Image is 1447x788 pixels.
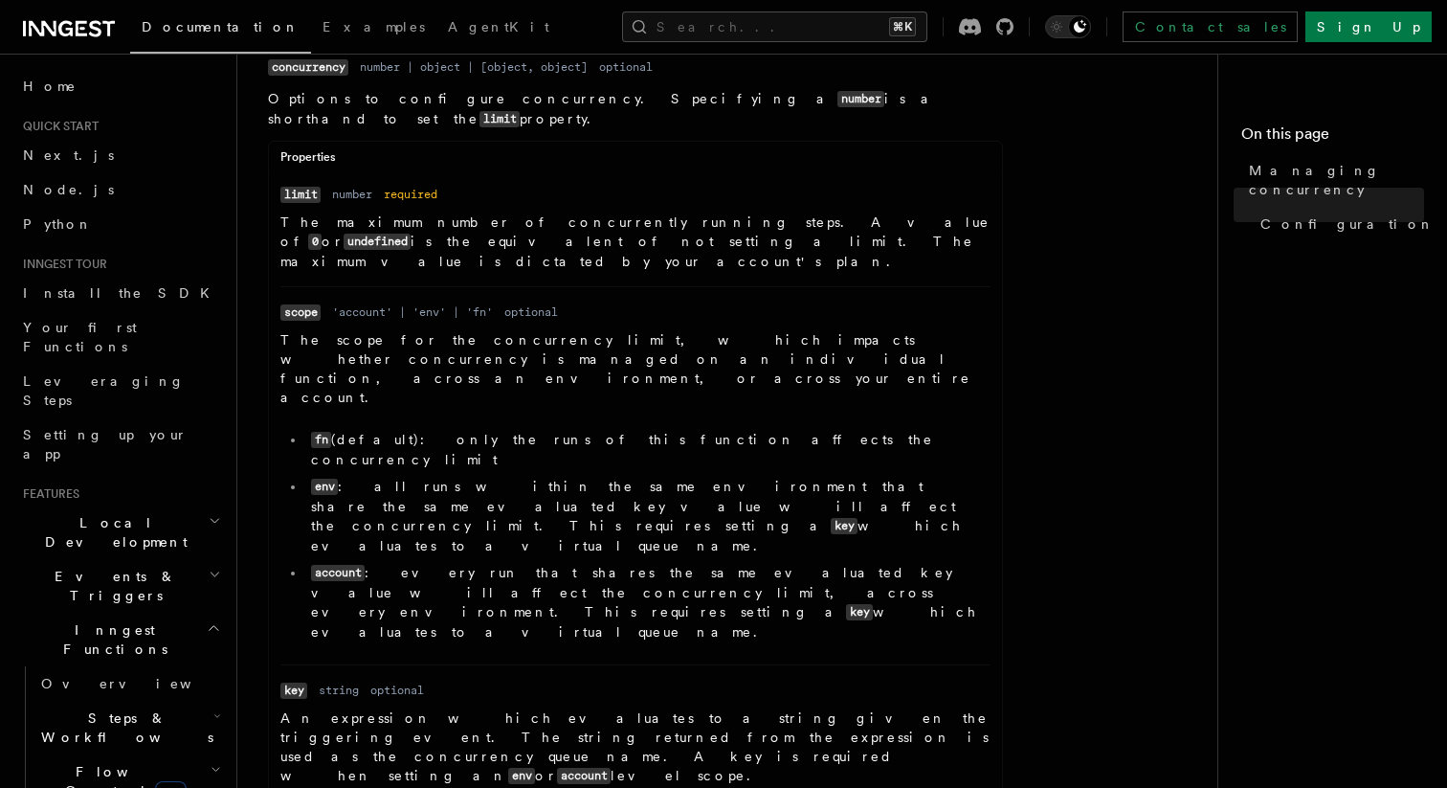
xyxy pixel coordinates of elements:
code: key [280,683,307,699]
span: Inngest tour [15,257,107,272]
dd: optional [504,304,558,320]
code: env [508,768,535,784]
span: AgentKit [448,19,549,34]
span: Next.js [23,147,114,163]
dd: optional [599,59,653,75]
code: fn [311,432,331,448]
code: account [557,768,611,784]
a: Overview [33,666,225,701]
span: Steps & Workflows [33,709,213,747]
code: key [846,604,873,620]
a: Documentation [130,6,311,54]
span: Events & Triggers [15,567,209,605]
a: Contact sales [1123,11,1298,42]
a: Leveraging Steps [15,364,225,417]
a: Next.js [15,138,225,172]
p: Options to configure concurrency. Specifying a is a shorthand to set the property. [268,89,1003,129]
a: Your first Functions [15,310,225,364]
span: Setting up your app [23,427,188,462]
code: number [837,91,884,107]
span: Python [23,216,93,232]
span: Your first Functions [23,320,137,354]
li: (default): only the runs of this function affects the concurrency limit [305,430,991,469]
p: The scope for the concurrency limit, which impacts whether concurrency is managed on an individua... [280,330,991,407]
span: Local Development [15,513,209,552]
span: Inngest Functions [15,620,207,659]
code: key [831,518,857,534]
button: Toggle dark mode [1045,15,1091,38]
button: Local Development [15,506,225,559]
code: scope [280,304,321,321]
span: Documentation [142,19,300,34]
dd: 'account' | 'env' | 'fn' [332,304,493,320]
a: Install the SDK [15,276,225,310]
h4: On this page [1241,123,1424,153]
dd: required [384,187,437,202]
dd: number [332,187,372,202]
code: env [311,479,338,495]
a: Configuration [1253,207,1424,241]
li: : every run that shares the same evaluated key value will affect the concurrency limit, across ev... [305,563,991,642]
button: Steps & Workflows [33,701,225,754]
span: Leveraging Steps [23,373,185,408]
button: Search...⌘K [622,11,927,42]
button: Events & Triggers [15,559,225,613]
a: Managing concurrency [1241,153,1424,207]
a: AgentKit [436,6,561,52]
span: Managing concurrency [1249,161,1424,199]
div: Properties [269,149,1002,173]
a: Python [15,207,225,241]
code: account [311,565,365,581]
code: concurrency [268,59,348,76]
dd: string [319,683,359,698]
span: Install the SDK [23,285,221,301]
a: Examples [311,6,436,52]
dd: optional [370,683,424,698]
p: The maximum number of concurrently running steps. A value of or is the equivalent of not setting ... [280,213,991,271]
a: Home [15,69,225,103]
code: limit [479,111,520,127]
li: : all runs within the same environment that share the same evaluated key value will affect the co... [305,477,991,555]
code: 0 [308,234,322,250]
code: limit [280,187,321,203]
a: Sign Up [1305,11,1432,42]
a: Node.js [15,172,225,207]
dd: number | object | [object, object] [360,59,588,75]
span: Overview [41,676,238,691]
span: Examples [323,19,425,34]
span: Features [15,486,79,502]
code: undefined [344,234,411,250]
button: Inngest Functions [15,613,225,666]
span: Home [23,77,77,96]
span: Node.js [23,182,114,197]
a: Setting up your app [15,417,225,471]
span: Quick start [15,119,99,134]
kbd: ⌘K [889,17,916,36]
span: Configuration [1260,214,1435,234]
p: An expression which evaluates to a string given the triggering event. The string returned from th... [280,709,991,786]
